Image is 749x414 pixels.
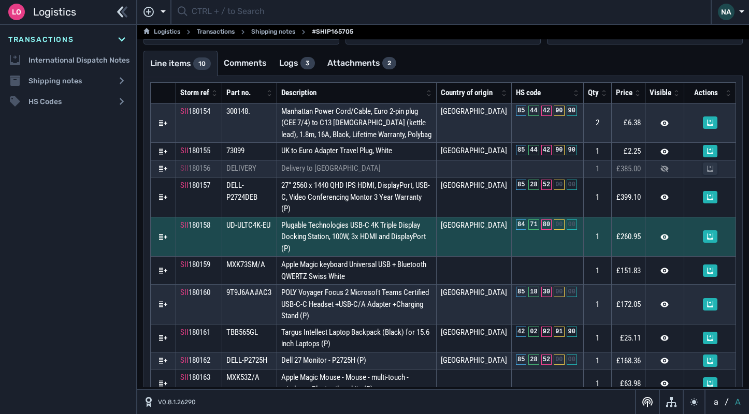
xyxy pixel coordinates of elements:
div: 3 [300,57,315,69]
span: 27" 2560 x 1440 QHD IPS HDMI, DisplayPort, USB-C, Video Conferencing Montor 3 Year Warranty (P) [281,181,430,213]
div: 42 [516,327,526,337]
span: [GEOGRAPHIC_DATA] [441,288,507,297]
div: Actions [688,87,723,99]
span: 180161 [189,328,210,337]
div: 02 [528,327,539,337]
div: 92 [541,327,552,337]
div: 42 [541,145,552,155]
a: Shipping notes [251,26,295,38]
span: MXK73SM/A [226,260,265,269]
div: 30 [541,287,552,297]
span: 180160 [189,288,210,297]
div: 28 [528,354,539,365]
span: £385.00 [616,164,641,173]
div: 18 [528,287,539,297]
span: 1 [596,379,599,388]
span: Manhattan Power Cord/Cable, Euro 2-pin plug (CEE 7/4) to C13 [DEMOGRAPHIC_DATA] (kettle lead), 1.... [281,107,431,139]
span: [GEOGRAPHIC_DATA] [441,146,507,155]
span: Targus Intellect Laptop Backpack (Black) for 15.6 inch Laptops (P) [281,328,429,349]
div: 80 [541,219,552,230]
span: 1 [596,333,599,343]
span: 1 [596,164,599,173]
span: 300148. [226,107,250,116]
span: 180155 [189,146,210,155]
span: 1 [596,232,599,241]
div: 00 [567,354,577,365]
span: £25.11 [620,333,641,343]
div: 52 [541,180,552,190]
div: 00 [554,219,564,230]
div: 90 [567,106,577,116]
span: 1 [596,266,599,275]
div: HS code [516,87,571,99]
span: SII [180,288,189,297]
div: 00 [567,180,577,190]
span: SII [180,356,189,365]
a: Comments [218,51,273,76]
a: Attachments2 [321,51,402,76]
span: 1 [596,193,599,202]
span: MXK53Z/A [226,373,260,382]
div: 28 [528,180,539,190]
div: Lo [8,4,25,20]
span: 1 [596,356,599,365]
span: V0.8.1.26290 [158,397,196,407]
div: 52 [541,354,552,365]
span: £2.25 [624,146,641,156]
span: £172.05 [616,300,641,309]
span: / [725,396,729,408]
span: Delivery to [GEOGRAPHIC_DATA] [281,164,381,173]
div: Visible [650,87,671,99]
div: Qty [588,87,599,99]
div: 85 [516,145,526,155]
div: Part no. [226,87,264,99]
span: [GEOGRAPHIC_DATA] [441,356,507,365]
span: 180154 [189,107,210,116]
span: 180162 [189,356,210,365]
span: [GEOGRAPHIC_DATA] [441,181,507,190]
span: SII [180,146,189,155]
div: 2 [382,57,396,69]
div: 71 [528,219,539,230]
div: 44 [528,106,539,116]
div: 91 [554,327,564,337]
div: 84 [516,219,526,230]
div: Country of origin [441,87,499,99]
div: 00 [567,287,577,297]
button: A [733,396,743,408]
div: Description [281,87,424,99]
div: 00 [554,354,564,365]
span: SII [180,260,189,269]
div: Storm ref [180,87,209,99]
span: Dell 27 Monitor - P2725H (P) [281,356,366,365]
span: Apple Magic keyboard Universal USB + Bluetooth QWERTZ Swiss White [281,260,426,281]
div: 90 [554,145,564,155]
span: UK to Euro Adapter Travel Plug, White [281,146,392,155]
div: NA [718,4,734,20]
span: 2 [596,118,599,127]
span: 1 [596,146,599,156]
span: 9T9J6AA#AC3 [226,288,271,297]
a: Transactions [197,26,235,38]
span: SII [180,373,189,382]
button: a [712,396,721,408]
div: 85 [516,287,526,297]
span: £6.38 [624,118,641,127]
span: 73099 [226,146,244,155]
div: 90 [567,145,577,155]
span: £168.36 [616,356,641,365]
div: 85 [516,180,526,190]
div: 00 [567,219,577,230]
div: 00 [554,180,564,190]
span: [GEOGRAPHIC_DATA] [441,220,507,230]
span: POLY Voyager Focus 2 Microsoft Teams Certified USB-C-C Headset +USB-C/A Adapter +Charging Stand (P) [281,288,429,320]
div: 00 [554,287,564,297]
a: Line items10 [144,51,217,76]
span: SII [180,220,189,230]
span: 180158 [189,220,210,230]
span: #SHIP165705 [312,26,353,38]
span: 180163 [189,373,210,382]
div: 85 [516,106,526,116]
div: 42 [541,106,552,116]
span: £399.10 [616,193,641,202]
